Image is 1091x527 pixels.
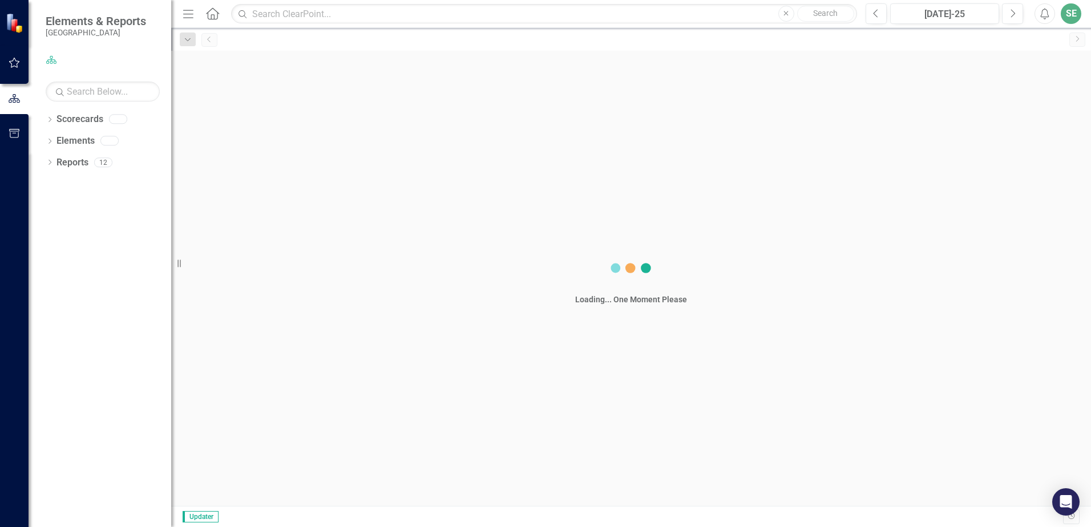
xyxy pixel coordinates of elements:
button: Search [797,6,854,22]
a: Scorecards [56,113,103,126]
small: [GEOGRAPHIC_DATA] [46,28,146,37]
img: ClearPoint Strategy [6,13,26,33]
button: [DATE]-25 [890,3,999,24]
div: Open Intercom Messenger [1052,488,1080,516]
span: Updater [183,511,219,522]
a: Reports [56,156,88,169]
div: Loading... One Moment Please [575,294,687,305]
span: Elements & Reports [46,14,146,28]
input: Search Below... [46,82,160,102]
span: Search [813,9,838,18]
div: [DATE]-25 [894,7,995,21]
button: SE [1061,3,1081,24]
div: 12 [94,157,112,167]
a: Elements [56,135,95,148]
input: Search ClearPoint... [231,4,857,24]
